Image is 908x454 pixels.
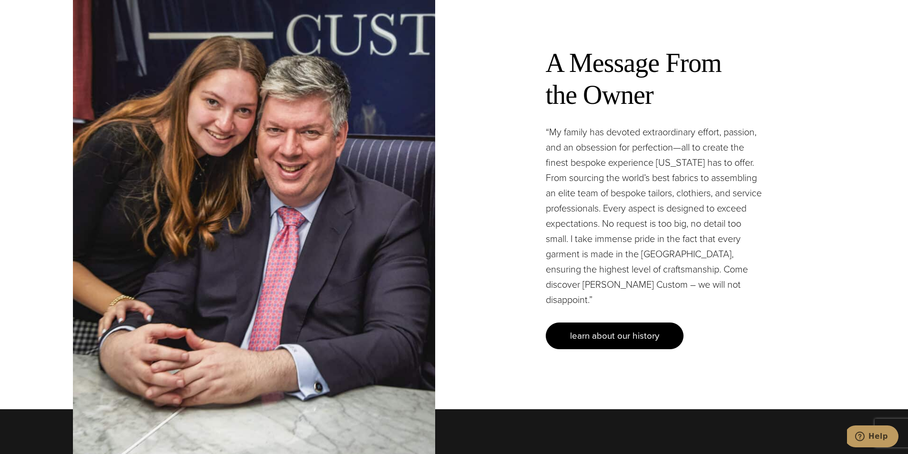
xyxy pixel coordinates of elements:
span: learn about our history [570,329,659,343]
a: learn about our history [546,323,684,349]
p: “My family has devoted extraordinary effort, passion, and an obsession for perfection—all to crea... [546,124,763,307]
h2: A Message From the Owner [546,28,763,111]
iframe: Opens a widget where you can chat to one of our agents [847,425,898,449]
